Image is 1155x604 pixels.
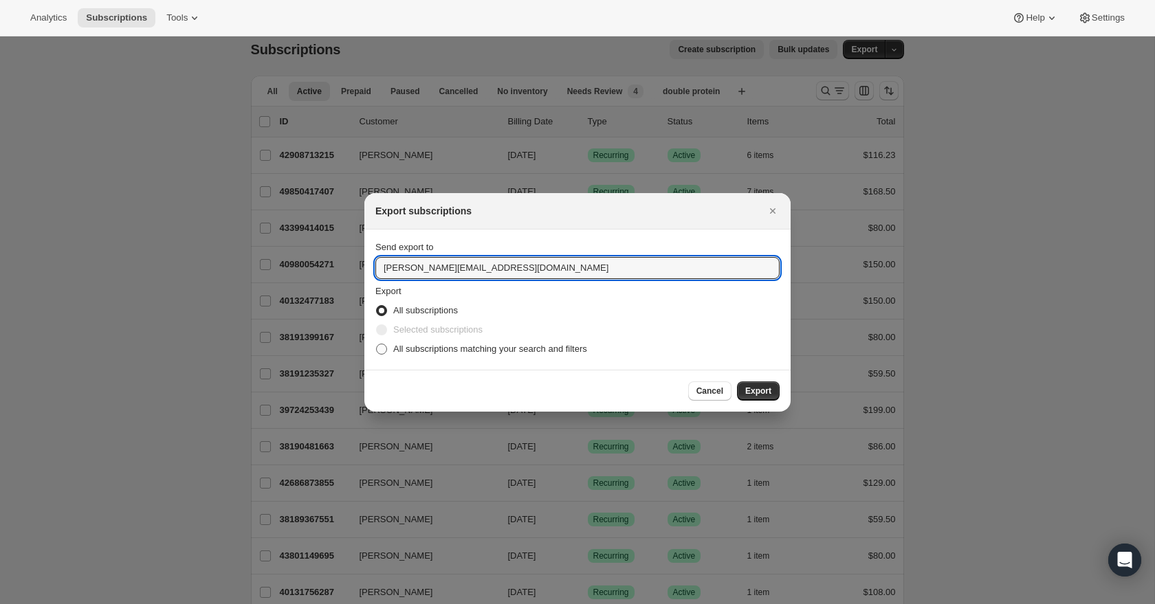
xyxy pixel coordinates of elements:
span: Tools [166,12,188,23]
button: Close [763,201,782,221]
span: Export [375,286,401,296]
span: Cancel [696,385,723,396]
div: Open Intercom Messenger [1108,544,1141,577]
span: Export [745,385,771,396]
button: Help [1004,8,1066,27]
button: Tools [158,8,210,27]
button: Export [737,381,780,401]
button: Subscriptions [78,8,155,27]
span: Send export to [375,242,434,252]
span: Subscriptions [86,12,147,23]
button: Analytics [22,8,75,27]
span: Selected subscriptions [393,324,483,335]
button: Settings [1070,8,1133,27]
button: Cancel [688,381,731,401]
span: Help [1026,12,1044,23]
h2: Export subscriptions [375,204,472,218]
span: All subscriptions [393,305,458,315]
span: Analytics [30,12,67,23]
span: All subscriptions matching your search and filters [393,344,587,354]
span: Settings [1092,12,1125,23]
